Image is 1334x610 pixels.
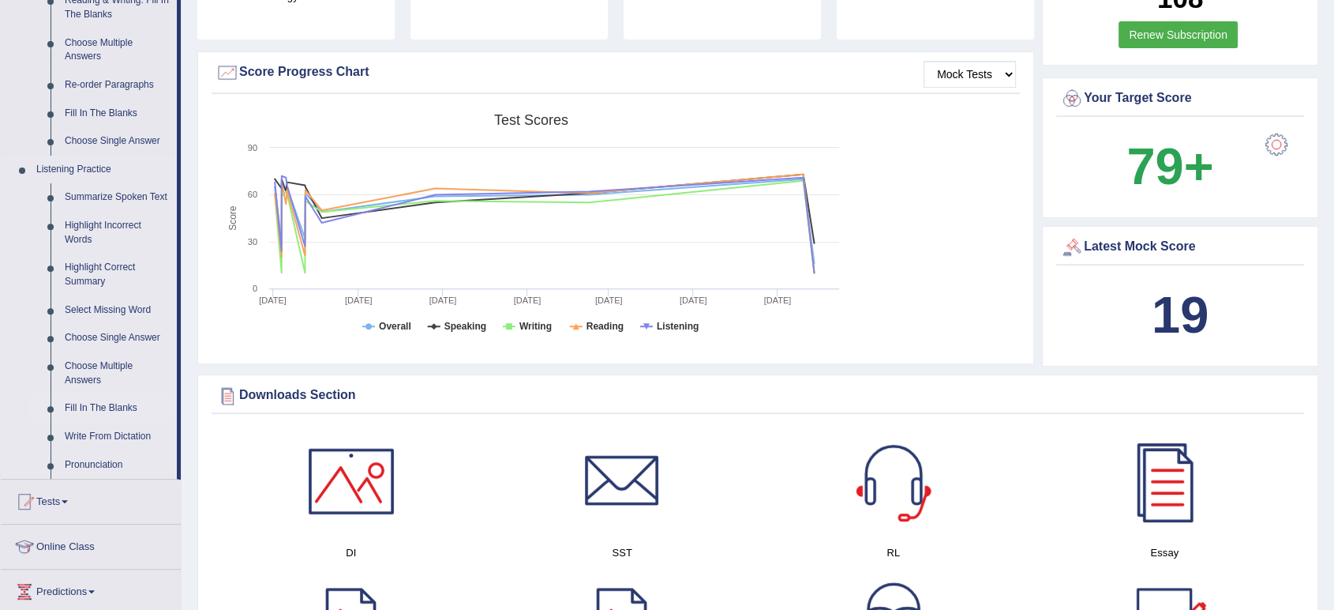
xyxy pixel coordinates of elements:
[764,296,792,305] tspan: [DATE]
[223,544,479,561] h4: DI
[248,237,257,247] text: 30
[215,61,1016,85] div: Score Progress Chart
[494,112,568,128] tspan: Test scores
[586,321,624,332] tspan: Reading
[444,321,486,332] tspan: Speaking
[58,451,177,480] a: Pronunciation
[58,212,177,254] a: Highlight Incorrect Words
[58,394,177,423] a: Fill In The Blanks
[595,296,623,305] tspan: [DATE]
[58,183,177,212] a: Summarize Spoken Text
[259,296,287,305] tspan: [DATE]
[680,296,707,305] tspan: [DATE]
[1037,544,1293,561] h4: Essay
[1,525,181,564] a: Online Class
[253,284,257,293] text: 0
[379,321,411,332] tspan: Overall
[58,423,177,451] a: Write From Dictation
[1126,137,1213,195] b: 79+
[1060,235,1300,259] div: Latest Mock Score
[58,324,177,352] a: Choose Single Answer
[1,570,181,609] a: Predictions
[514,296,541,305] tspan: [DATE]
[248,143,257,152] text: 90
[345,296,373,305] tspan: [DATE]
[58,29,177,71] a: Choose Multiple Answers
[58,71,177,100] a: Re-order Paragraphs
[1060,87,1300,111] div: Your Target Score
[495,544,751,561] h4: SST
[1152,286,1208,344] b: 19
[58,352,177,394] a: Choose Multiple Answers
[519,321,552,332] tspan: Writing
[248,190,257,199] text: 60
[215,384,1300,408] div: Downloads Section
[58,127,177,156] a: Choose Single Answer
[58,254,177,296] a: Highlight Correct Summary
[1119,21,1238,48] a: Renew Subscription
[429,296,457,305] tspan: [DATE]
[657,321,699,332] tspan: Listening
[1,480,181,519] a: Tests
[58,296,177,325] a: Select Missing Word
[766,544,1021,561] h4: RL
[58,100,177,128] a: Fill In The Blanks
[29,156,177,184] a: Listening Practice
[227,205,238,231] tspan: Score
